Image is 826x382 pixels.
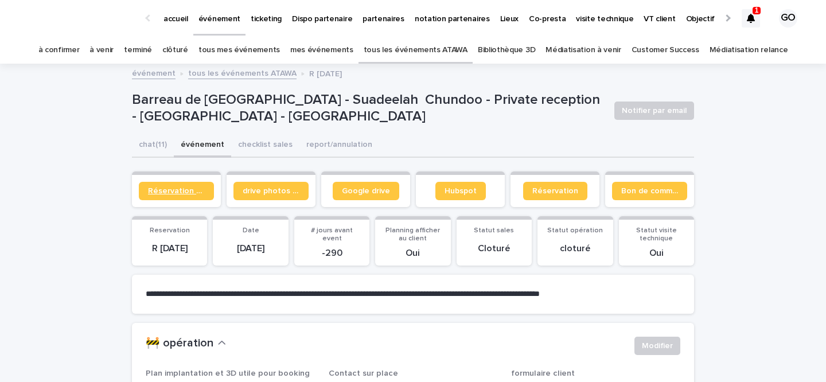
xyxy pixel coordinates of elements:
[299,134,379,158] button: report/annulation
[626,248,687,259] p: Oui
[634,337,680,355] button: Modifier
[742,9,760,28] div: 1
[474,227,514,234] span: Statut sales
[290,37,353,64] a: mes événements
[132,92,605,125] p: Barreau de [GEOGRAPHIC_DATA] - Suadeelah Chundoo - Private reception - [GEOGRAPHIC_DATA] - [GEOGR...
[139,243,200,254] p: R [DATE]
[382,248,443,259] p: Oui
[342,187,390,195] span: Google drive
[139,182,214,200] a: Réservation client
[710,37,788,64] a: Médiatisation relance
[622,105,687,116] span: Notifier par email
[231,134,299,158] button: checklist sales
[463,243,525,254] p: Cloturé
[755,6,759,14] p: 1
[146,337,226,350] button: 🚧 opération
[38,37,80,64] a: à confirmer
[523,182,587,200] a: Réservation
[547,227,603,234] span: Statut opération
[445,187,477,195] span: Hubspot
[532,187,578,195] span: Réservation
[220,243,281,254] p: [DATE]
[435,182,486,200] a: Hubspot
[511,369,575,377] span: formulaire client
[309,67,342,79] p: R [DATE]
[174,134,231,158] button: événement
[632,37,699,64] a: Customer Success
[188,66,297,79] a: tous les événements ATAWA
[233,182,309,200] a: drive photos coordinateur
[150,227,190,234] span: Reservation
[243,187,299,195] span: drive photos coordinateur
[89,37,114,64] a: à venir
[544,243,606,254] p: cloturé
[132,66,176,79] a: événement
[364,37,467,64] a: tous les événements ATAWA
[779,9,797,28] div: GO
[614,102,694,120] button: Notifier par email
[243,227,259,234] span: Date
[146,337,213,350] h2: 🚧 opération
[132,134,174,158] button: chat (11)
[636,227,677,242] span: Statut visite technique
[124,37,152,64] a: terminé
[333,182,399,200] a: Google drive
[311,227,353,242] span: # jours avant event
[198,37,280,64] a: tous mes événements
[546,37,621,64] a: Médiatisation à venir
[148,187,205,195] span: Réservation client
[642,340,673,352] span: Modifier
[301,248,363,259] p: -290
[385,227,440,242] span: Planning afficher au client
[478,37,535,64] a: Bibliothèque 3D
[23,7,134,30] img: Ls34BcGeRexTGTNfXpUC
[146,369,310,377] span: Plan implantation et 3D utile pour booking
[612,182,687,200] a: Bon de commande
[621,187,678,195] span: Bon de commande
[162,37,188,64] a: clôturé
[329,369,398,377] span: Contact sur place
